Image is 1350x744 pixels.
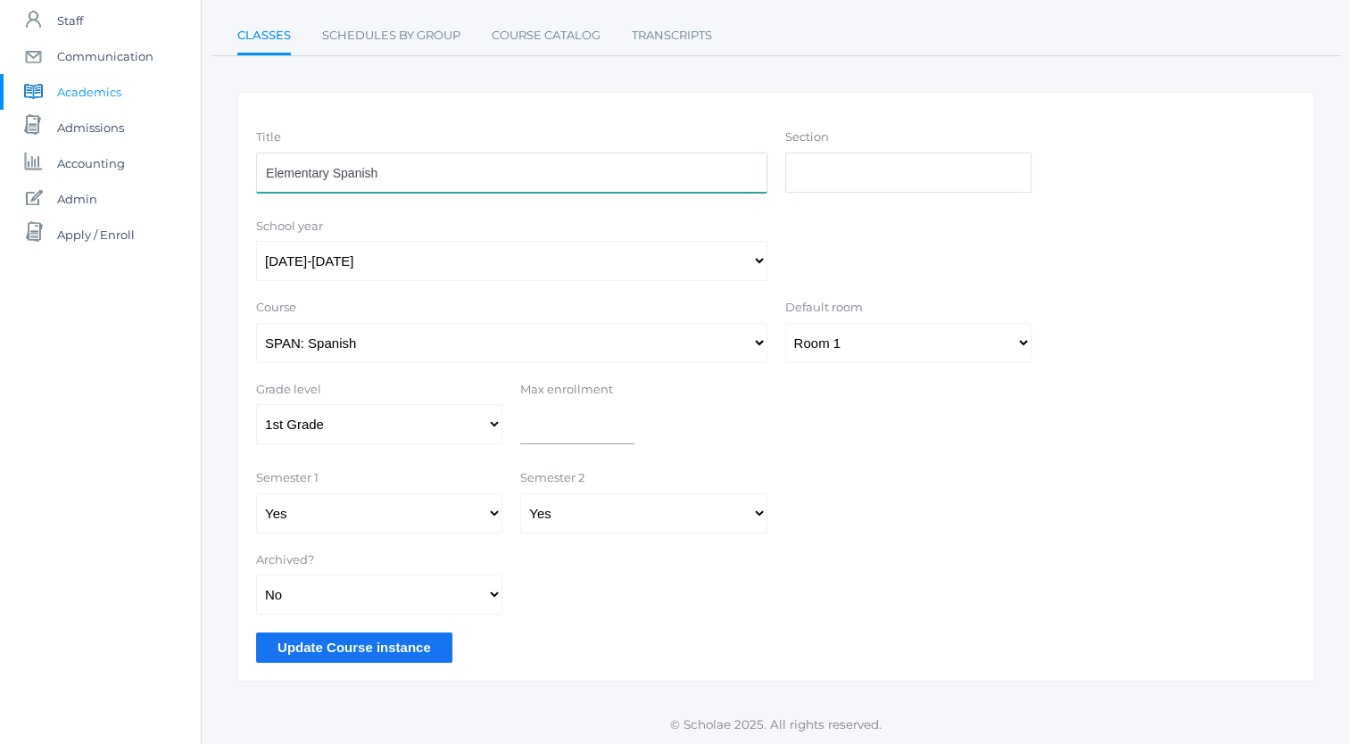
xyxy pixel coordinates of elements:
[57,74,121,110] span: Academics
[256,632,452,662] input: Update Course instance
[785,128,1031,146] label: Section
[785,299,1031,317] label: Default room
[57,110,124,145] span: Admissions
[520,469,584,487] label: Semester 2
[256,551,314,569] label: Archived?
[57,217,135,252] span: Apply / Enroll
[202,715,1350,733] p: © Scholae 2025. All rights reserved.
[256,128,767,146] label: Title
[492,18,600,54] a: Course Catalog
[57,3,83,38] span: Staff
[322,18,460,54] a: Schedules By Group
[256,381,502,399] label: Grade level
[57,38,153,74] span: Communication
[237,18,291,56] a: Classes
[256,218,767,236] label: School year
[632,18,712,54] a: Transcripts
[57,181,97,217] span: Admin
[256,469,319,487] label: Semester 1
[57,145,125,181] span: Accounting
[256,299,767,317] label: Course
[520,381,634,399] label: Max enrollment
